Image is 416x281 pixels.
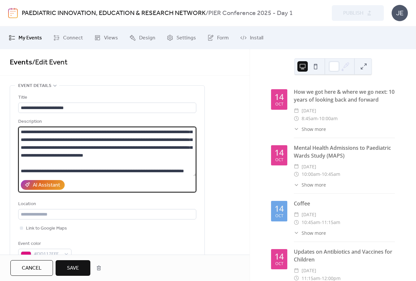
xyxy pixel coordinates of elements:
[302,181,326,188] span: Show more
[10,260,53,276] button: Cancel
[139,34,155,42] span: Design
[275,204,284,213] div: 14
[294,267,299,274] div: ​
[318,115,319,122] span: -
[89,29,123,47] a: Views
[202,29,234,47] a: Form
[250,34,263,42] span: Install
[33,181,60,189] div: AI Assistant
[392,5,408,21] div: JE
[206,7,208,20] b: /
[302,115,318,122] span: 8:45am
[294,230,326,236] button: ​Show more
[275,148,284,157] div: 14
[302,230,326,236] span: Show more
[176,34,196,42] span: Settings
[275,214,283,218] div: Oct
[302,267,316,274] span: [DATE]
[56,260,90,276] button: Save
[302,126,326,133] span: Show more
[294,126,299,133] div: ​
[294,181,299,188] div: ​
[19,34,42,42] span: My Events
[294,144,395,160] div: Mental Health Admissions to Paediatric Wards Study (MAPS)
[294,88,395,104] div: How we got here & where we go next: 10 years of looking back and forward
[294,126,326,133] button: ​Show more
[294,211,299,218] div: ​
[18,240,70,248] div: Event color
[294,200,395,207] div: Coffee
[275,158,283,162] div: Oct
[235,29,268,47] a: Install
[294,115,299,122] div: ​
[162,29,201,47] a: Settings
[4,29,47,47] a: My Events
[18,82,51,90] span: Event details
[294,107,299,115] div: ​
[302,107,316,115] span: [DATE]
[294,218,299,226] div: ​
[319,115,338,122] span: 10:00am
[320,218,322,226] span: -
[104,34,118,42] span: Views
[8,8,18,18] img: logo
[294,170,299,178] div: ​
[34,250,61,258] span: #DD117EFF
[208,7,293,20] b: PIER Conference 2025 - Day 1
[294,230,299,236] div: ​
[294,248,395,263] div: Updates on Antibiotics and Vaccines for Children
[18,200,195,208] div: Location
[275,93,284,101] div: 14
[21,180,65,190] button: AI Assistant
[294,163,299,171] div: ​
[320,170,322,178] span: -
[275,252,284,260] div: 14
[18,94,195,102] div: Title
[302,170,320,178] span: 10:00am
[32,55,68,70] span: / Edit Event
[302,163,316,171] span: [DATE]
[10,55,32,70] a: Events
[48,29,88,47] a: Connect
[275,102,283,106] div: Oct
[67,264,79,272] span: Save
[322,218,340,226] span: 11:15am
[22,264,42,272] span: Cancel
[302,211,316,218] span: [DATE]
[124,29,160,47] a: Design
[322,170,340,178] span: 10:45am
[18,118,195,126] div: Description
[294,181,326,188] button: ​Show more
[302,218,320,226] span: 10:45am
[26,225,67,232] span: Link to Google Maps
[63,34,83,42] span: Connect
[217,34,229,42] span: Form
[22,7,206,20] a: PAEDIATRIC INNOVATION, EDUCATION & RESEARCH NETWORK
[275,262,283,266] div: Oct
